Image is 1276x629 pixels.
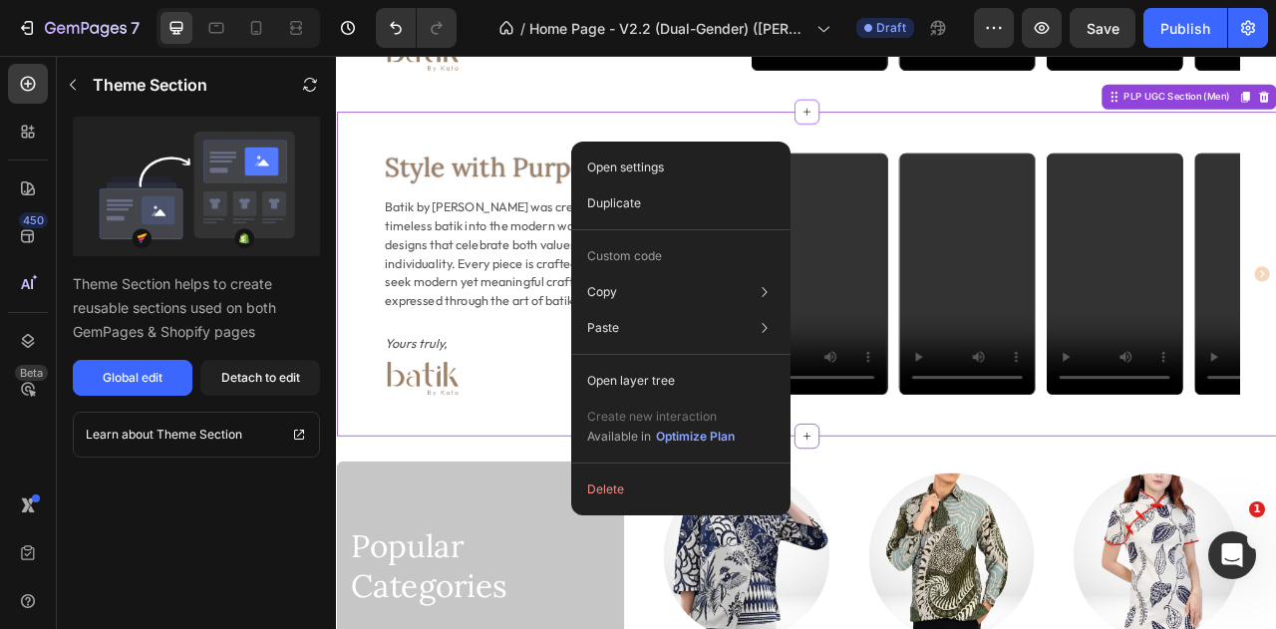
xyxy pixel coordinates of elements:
[131,16,140,40] p: 7
[1160,18,1210,39] div: Publish
[587,283,617,301] p: Copy
[221,369,300,387] div: Detach to edit
[716,124,888,431] video: Video
[587,247,662,265] p: Custom code
[1087,20,1119,37] span: Save
[1070,8,1135,48] button: Save
[520,18,525,39] span: /
[587,372,675,390] p: Open layer tree
[19,212,48,228] div: 450
[376,8,457,48] div: Undo/Redo
[336,56,1276,629] iframe: Design area
[157,425,242,445] p: Theme Section
[529,18,808,39] span: Home Page - V2.2 (Dual-Gender) ([PERSON_NAME]'s copy)
[103,369,162,387] div: Global edit
[655,427,736,447] button: Optimize Plan
[587,319,619,337] p: Paste
[15,365,48,381] div: Beta
[1143,8,1227,48] button: Publish
[587,158,664,176] p: Open settings
[482,261,514,293] button: Carousel Back Arrow
[73,360,192,396] button: Global edit
[1092,124,1264,431] video: Video
[876,19,906,37] span: Draft
[73,412,320,458] a: Learn about Theme Section
[527,124,700,431] video: Video
[200,360,320,396] button: Detach to edit
[8,8,149,48] button: 7
[1249,501,1265,517] span: 1
[587,407,736,427] p: Create new interaction
[1208,531,1256,579] iframe: Intercom live chat
[587,194,641,212] p: Duplicate
[86,425,154,445] p: Learn about
[579,472,783,507] button: Delete
[73,272,320,344] p: Theme Section helps to create reusable sections used on both GemPages & Shopify pages
[587,429,651,444] span: Available in
[656,428,735,446] div: Optimize Plan
[93,73,207,97] p: Theme Section
[903,124,1076,431] video: Video
[998,43,1140,61] div: PLP UGC Section (Men)
[1161,261,1193,293] button: Carousel Next Arrow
